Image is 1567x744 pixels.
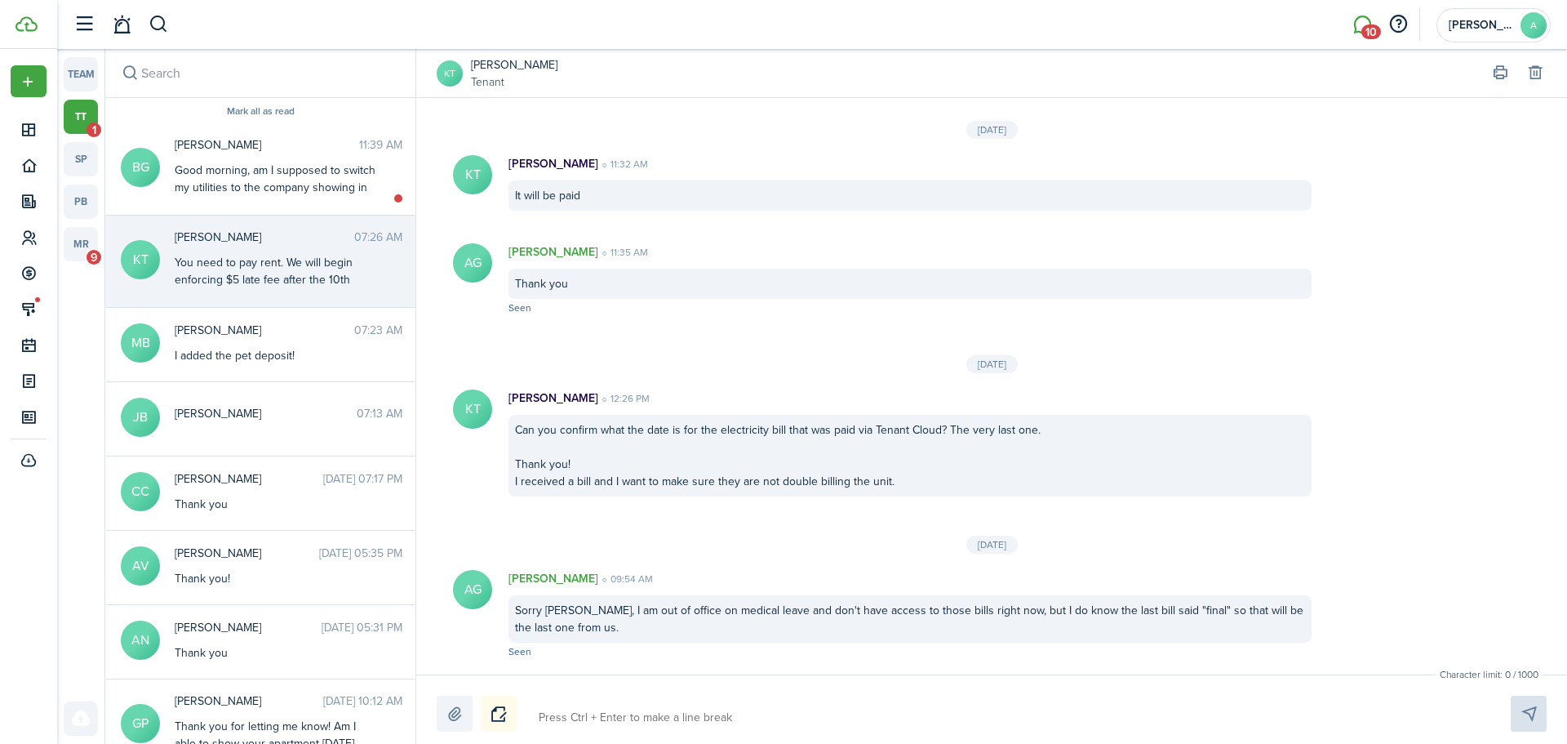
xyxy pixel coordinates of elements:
div: It will be paid [508,180,1312,211]
button: Print [1489,62,1512,85]
avatar-text: GP [121,704,160,743]
div: Sorry [PERSON_NAME], I am out of office on medical leave and don't have access to those bills rig... [508,595,1312,643]
a: [PERSON_NAME] [471,56,557,74]
span: Greg Passa [175,693,323,710]
div: Thank you [508,269,1312,299]
a: team [64,57,98,91]
a: mr [64,227,98,261]
span: Brittany Griffin [175,136,359,154]
a: KT [437,60,463,87]
avatar-text: AG [453,570,492,609]
a: pb [64,185,98,219]
span: 9 [87,250,101,265]
small: Character limit: 0 / 1000 [1436,667,1543,682]
div: Thank you! [175,570,379,587]
span: Miabella Bazzani [175,322,354,339]
avatar-text: JB [121,398,160,437]
avatar-text: AN [121,621,160,660]
time: [DATE] 05:35 PM [319,545,402,562]
avatar-text: KT [453,390,492,429]
input: search [105,49,415,97]
div: You need to pay rent. We will begin enforcing $5 late fee after the 10th going forward. [175,254,379,305]
time: 07:13 AM [357,405,402,422]
div: Thank you [175,496,379,513]
time: [DATE] 07:17 PM [323,470,402,488]
div: [DATE] [966,355,1018,373]
p: [PERSON_NAME] [508,390,598,407]
div: Can you confirm what the date is for the electricity bill that was paid via Tenant Cloud? The ver... [508,415,1312,497]
time: 07:23 AM [354,322,402,339]
div: [DATE] [966,121,1018,139]
avatar-text: BG [121,148,160,187]
a: Tenant [471,74,557,91]
div: Thank you [175,644,379,662]
button: Mark all as read [227,106,295,118]
button: Search [149,11,169,38]
div: I added the pet deposit! [175,347,379,364]
time: 11:39 AM [359,136,402,154]
button: Delete [1524,62,1547,85]
span: Karen Taylor [175,229,354,246]
span: Joey Basgnasco [175,405,357,422]
p: [PERSON_NAME] [508,155,598,172]
time: [DATE] 05:31 PM [322,619,402,636]
avatar-text: KT [121,240,160,279]
a: Notifications [106,4,137,46]
a: sp [64,142,98,176]
span: Amy [1449,20,1514,31]
time: 09:54 AM [598,572,653,586]
span: Ariana Noshari [175,619,322,636]
img: TenantCloud [16,16,38,32]
button: Open menu [11,65,47,97]
p: [PERSON_NAME] [508,243,598,261]
span: Seen [508,301,531,315]
div: Good morning, am I supposed to switch my utilities to the company showing in the app? [175,162,379,213]
button: Notice [481,696,517,732]
avatar-text: MB [121,323,160,363]
span: Seen [508,644,531,659]
time: 11:32 AM [598,157,648,172]
avatar-text: AG [453,243,492,283]
time: 07:26 AM [354,229,402,246]
span: 1 [87,123,101,137]
time: [DATE] 10:12 AM [323,693,402,710]
avatar-text: KT [453,155,492,194]
time: 11:35 AM [598,245,648,260]
span: Alex Villarreal [175,545,319,562]
avatar-text: CC [121,472,160,511]
avatar-text: AV [121,546,160,586]
div: [DATE] [966,536,1018,554]
button: Open sidebar [69,9,100,40]
p: [PERSON_NAME] [508,570,598,587]
button: Open resource center [1384,11,1412,38]
button: Search [118,62,141,85]
span: Carla Crowe [175,470,323,488]
avatar-text: A [1520,12,1547,38]
time: 12:26 PM [598,391,650,406]
a: tt [64,100,98,134]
